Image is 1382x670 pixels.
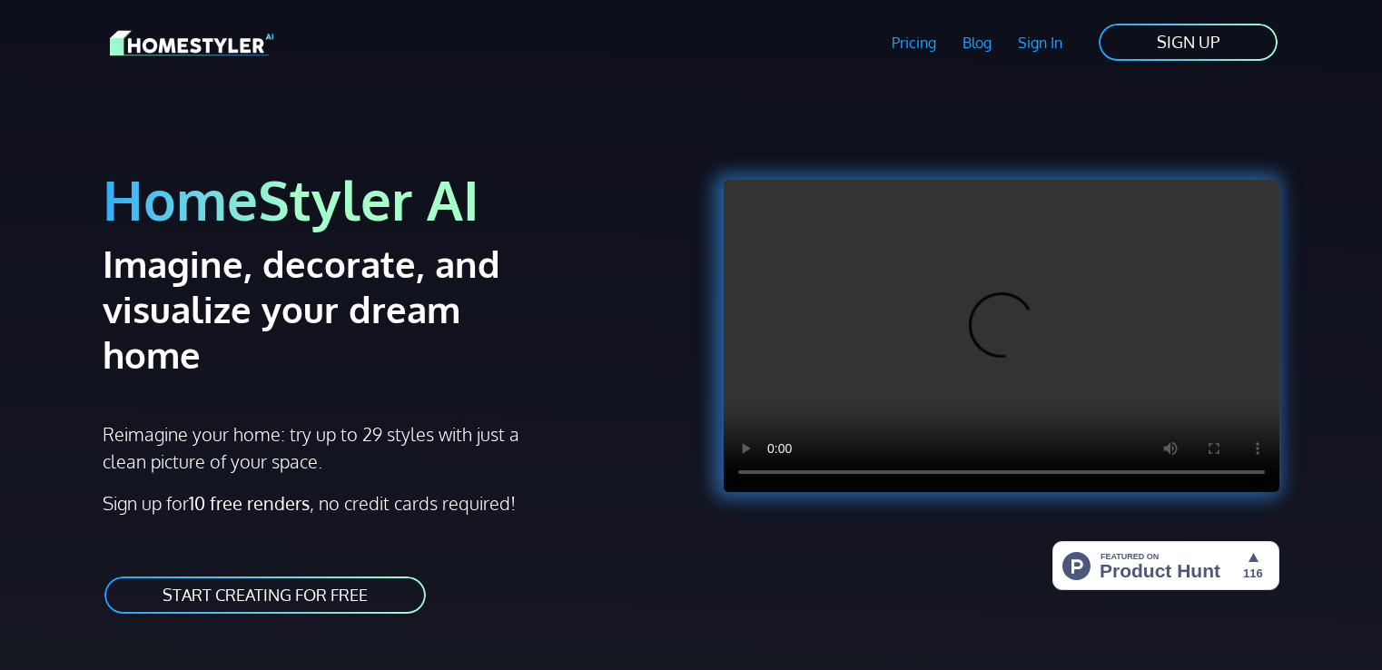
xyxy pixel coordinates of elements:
strong: 10 free renders [189,491,310,515]
a: SIGN UP [1097,22,1279,63]
h2: Imagine, decorate, and visualize your dream home [103,241,565,377]
img: HomeStyler AI - Interior Design Made Easy: One Click to Your Dream Home | Product Hunt [1052,541,1279,590]
a: Sign In [1004,22,1075,64]
p: Reimagine your home: try up to 29 styles with just a clean picture of your space. [103,420,536,475]
p: Sign up for , no credit cards required! [103,489,680,517]
a: START CREATING FOR FREE [103,575,428,616]
h1: HomeStyler AI [103,165,680,233]
img: HomeStyler AI logo [110,27,273,59]
a: Blog [949,22,1004,64]
a: Pricing [879,22,950,64]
